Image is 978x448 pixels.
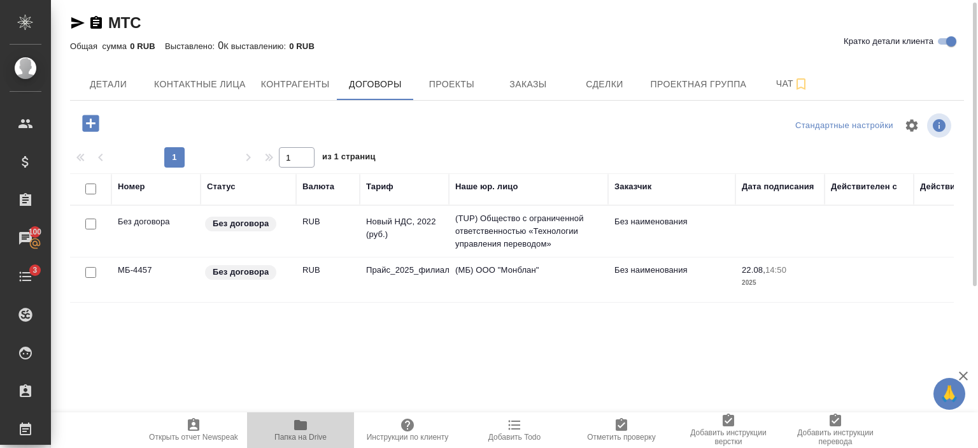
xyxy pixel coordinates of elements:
p: Без договора [213,266,269,278]
span: Сделки [574,76,635,92]
a: 3 [3,261,48,293]
td: (МБ) ООО "Монблан" [449,257,608,302]
div: Валюта [302,180,334,193]
span: Настроить таблицу [896,110,927,141]
td: (TUP) Общество с ограниченной ответственностью «Технологии управления переводом» [449,206,608,257]
p: Общая сумма [70,41,130,51]
div: Наше юр. лицо [455,180,518,193]
div: Статус [207,180,236,193]
span: Детали [78,76,139,92]
span: Посмотреть информацию [927,113,954,138]
svg: Подписаться [793,76,809,92]
p: Без договора [213,217,269,230]
td: RUB [296,257,360,302]
span: Кратко детали клиента [844,35,933,48]
span: 🙏 [939,380,960,407]
span: Чат [762,76,823,92]
button: Инструкции по клиенту [354,412,461,448]
span: Заказы [497,76,558,92]
div: split button [792,116,896,136]
button: Папка на Drive [247,412,354,448]
span: Открыть отчет Newspeak [149,433,238,442]
span: Контрагенты [261,76,330,92]
span: Проекты [421,76,482,92]
button: Скопировать ссылку [89,15,104,31]
div: Дата подписания [742,180,814,193]
div: 0 [70,38,964,54]
button: Отметить проверку [568,412,675,448]
span: Папка на Drive [274,433,327,442]
p: 0 RUB [289,41,324,51]
p: 22.08, [742,265,765,275]
button: Добавить договор [73,110,108,136]
span: Инструкции по клиенту [367,433,449,442]
td: Новый НДС, 2022 (руб.) [360,209,449,254]
p: К выставлению: [223,41,289,51]
div: Заказчик [614,180,651,193]
button: Открыть отчет Newspeak [140,412,247,448]
a: 100 [3,222,48,254]
button: Скопировать ссылку для ЯМессенджера [70,15,85,31]
span: Добавить инструкции верстки [683,428,774,446]
td: МБ-4457 [111,257,201,302]
p: Без наименования [614,215,729,228]
span: 3 [25,264,45,277]
div: Номер [118,180,145,193]
div: Действителен с [831,180,897,193]
p: 2025 [742,277,818,289]
span: Договоры [344,76,406,92]
button: 🙏 [933,378,965,410]
button: Добавить инструкции верстки [675,412,782,448]
div: Тариф [366,180,393,193]
td: Прайс_2025_филиалы [360,257,449,302]
p: Выставлено: [165,41,218,51]
button: Добавить инструкции перевода [782,412,889,448]
span: Контактные лица [154,76,246,92]
p: 0 RUB [130,41,165,51]
p: 14:50 [765,265,786,275]
p: Без наименования [614,264,729,277]
span: Проектная группа [650,76,746,92]
span: из 1 страниц [322,149,376,168]
span: 100 [21,226,50,238]
span: Отметить проверку [587,433,655,442]
td: Без договора [111,209,201,254]
button: Добавить Todo [461,412,568,448]
td: RUB [296,209,360,254]
span: Добавить Todo [488,433,541,442]
a: МТС [108,14,141,31]
span: Добавить инструкции перевода [790,428,881,446]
